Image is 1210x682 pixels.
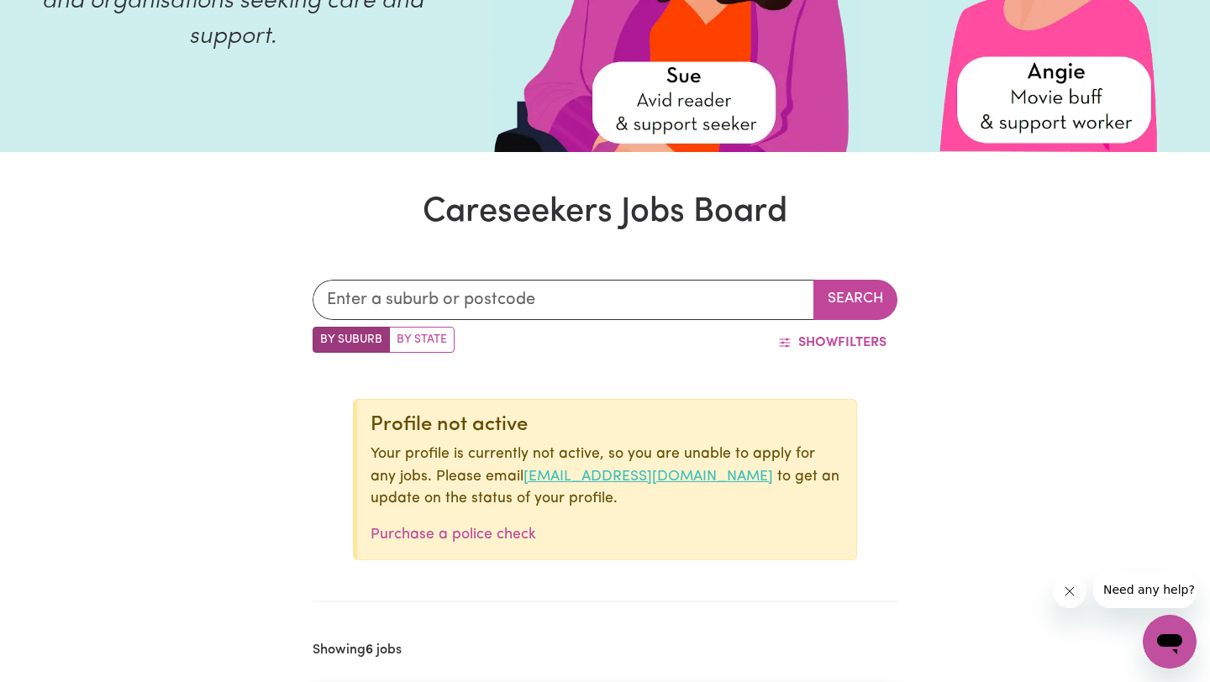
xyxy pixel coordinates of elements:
p: Your profile is currently not active, so you are unable to apply for any jobs. Please email to ge... [371,443,843,510]
h2: Showing jobs [313,643,402,658]
a: Purchase a police check [371,527,536,542]
b: 6 [366,643,373,657]
label: Search by suburb/post code [313,327,390,353]
iframe: Close message [1053,574,1086,608]
div: Profile not active [371,413,843,438]
a: [EMAIL_ADDRESS][DOMAIN_NAME] [523,470,773,484]
iframe: Button to launch messaging window [1143,615,1197,669]
button: Search [813,280,897,320]
input: Enter a suburb or postcode [313,280,814,320]
iframe: Message from company [1093,571,1197,608]
label: Search by state [389,327,455,353]
span: Show [798,336,838,349]
button: ShowFilters [767,327,897,359]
